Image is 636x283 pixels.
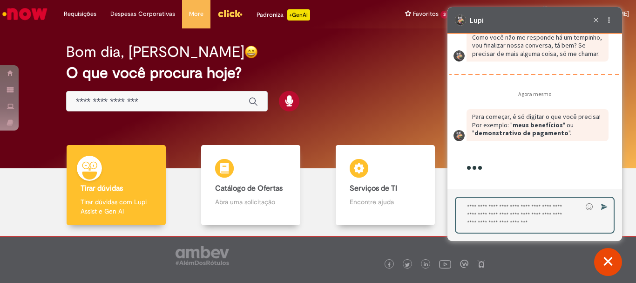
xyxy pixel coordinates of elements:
[244,45,258,59] img: happy-face.png
[318,145,453,226] a: Serviços de TI Encontre ajuda
[447,7,622,241] iframe: Suporte do Bate-Papo
[215,184,283,193] b: Catálogo de Ofertas
[424,262,428,268] img: logo_footer_linkedin.png
[440,11,448,19] span: 3
[387,262,392,267] img: logo_footer_facebook.png
[215,197,286,207] p: Abra uma solicitação
[287,9,310,21] p: +GenAi
[413,9,439,19] span: Favoritos
[1,5,49,23] img: ServiceNow
[439,258,451,270] img: logo_footer_youtube.png
[350,184,397,193] b: Serviços de TI
[405,262,410,267] img: logo_footer_twitter.png
[110,9,175,19] span: Despesas Corporativas
[66,65,570,81] h2: O que você procura hoje?
[183,145,318,226] a: Catálogo de Ofertas Abra uma solicitação
[49,145,183,226] a: Tirar dúvidas Tirar dúvidas com Lupi Assist e Gen Ai
[350,197,420,207] p: Encontre ajuda
[81,184,123,193] b: Tirar dúvidas
[257,9,310,21] div: Padroniza
[189,9,203,19] span: More
[217,7,243,21] img: click_logo_yellow_360x200.png
[176,246,229,265] img: logo_footer_ambev_rotulo_gray.png
[66,44,244,60] h2: Bom dia, [PERSON_NAME]
[64,9,96,19] span: Requisições
[594,248,622,276] button: Fechar conversa de suporte
[81,197,151,216] p: Tirar dúvidas com Lupi Assist e Gen Ai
